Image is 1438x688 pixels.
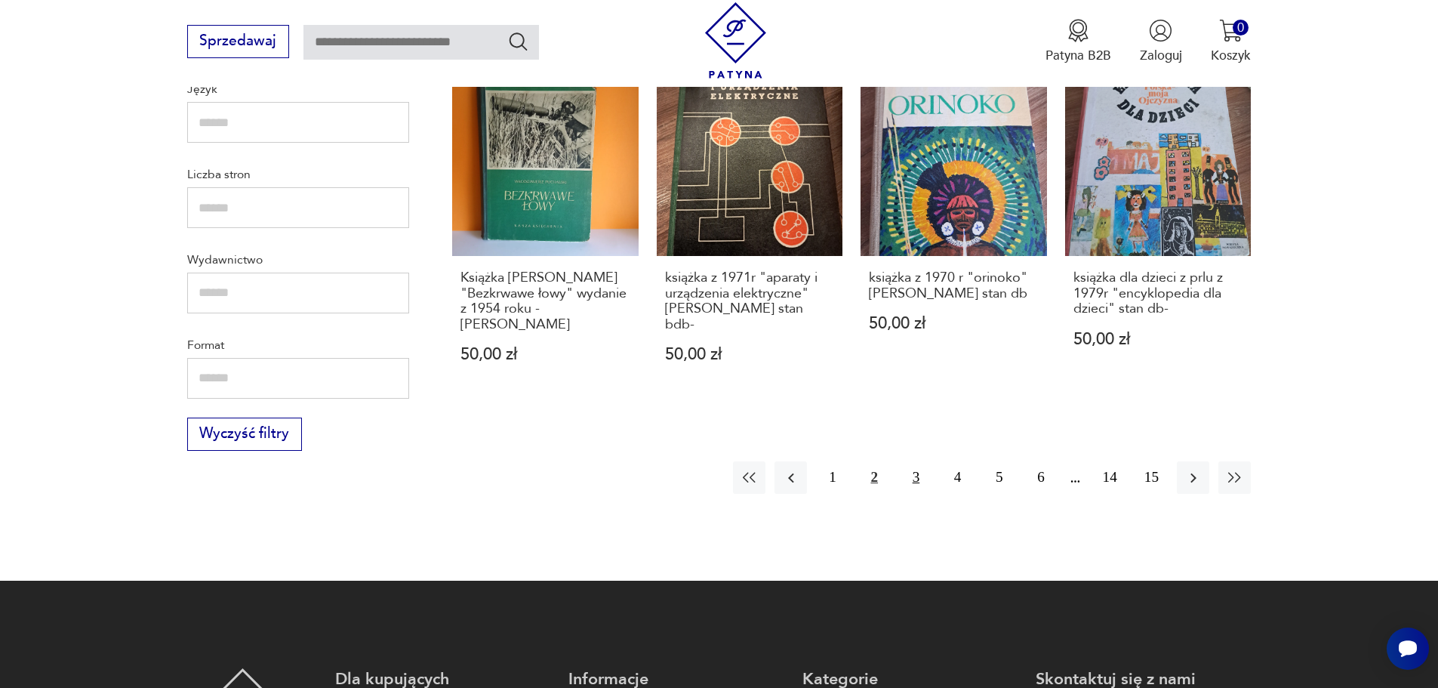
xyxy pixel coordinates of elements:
[187,165,409,184] p: Liczba stron
[1073,270,1243,316] h3: książka dla dzieci z prlu z 1979r "encyklopedia dla dzieci" stan db-
[900,461,932,494] button: 3
[1211,47,1251,64] p: Koszyk
[460,270,630,332] h3: Książka [PERSON_NAME] "Bezkrwawe łowy" wydanie z 1954 roku - [PERSON_NAME]
[983,461,1015,494] button: 5
[1045,19,1111,64] button: Patyna B2B
[187,25,289,58] button: Sprzedawaj
[816,461,848,494] button: 1
[1073,332,1243,347] p: 50,00 zł
[697,2,774,79] img: Patyna - sklep z meblami i dekoracjami vintage
[1233,20,1249,35] div: 0
[665,270,835,332] h3: książka z 1971r "aparaty i urządzenia elektryczne" [PERSON_NAME] stan bdb-
[187,335,409,355] p: Format
[1094,461,1126,494] button: 14
[452,70,639,398] a: Książka Włodzimierza Puchalskiego "Bezkrwawe łowy" wydanie z 1954 roku - stan dobry+Książka [PERS...
[1135,461,1168,494] button: 15
[1149,19,1172,42] img: Ikonka użytkownika
[460,347,630,363] p: 50,00 zł
[507,30,529,52] button: Szukaj
[941,461,974,494] button: 4
[1045,47,1111,64] p: Patyna B2B
[1387,628,1429,670] iframe: Smartsupp widget button
[1024,461,1057,494] button: 6
[187,418,302,451] button: Wyczyść filtry
[187,36,289,48] a: Sprzedawaj
[1140,19,1182,64] button: Zaloguj
[861,70,1047,398] a: książka z 1970 r "orinoko" Arkady Fiedler stan dbksiążka z 1970 r "orinoko" [PERSON_NAME] stan db...
[1045,19,1111,64] a: Ikona medaluPatyna B2B
[1140,47,1182,64] p: Zaloguj
[657,70,843,398] a: książka z 1971r "aparaty i urządzenia elektryczne" J.Bąk stan bdb-książka z 1971r "aparaty i urzą...
[1065,70,1252,398] a: książka dla dzieci z prlu z 1979r "encyklopedia dla dzieci" stan db-książka dla dzieci z prlu z 1...
[869,270,1039,301] h3: książka z 1970 r "orinoko" [PERSON_NAME] stan db
[1219,19,1242,42] img: Ikona koszyka
[187,79,409,99] p: Język
[1211,19,1251,64] button: 0Koszyk
[1067,19,1090,42] img: Ikona medalu
[858,461,891,494] button: 2
[665,347,835,363] p: 50,00 zł
[869,316,1039,332] p: 50,00 zł
[187,250,409,270] p: Wydawnictwo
